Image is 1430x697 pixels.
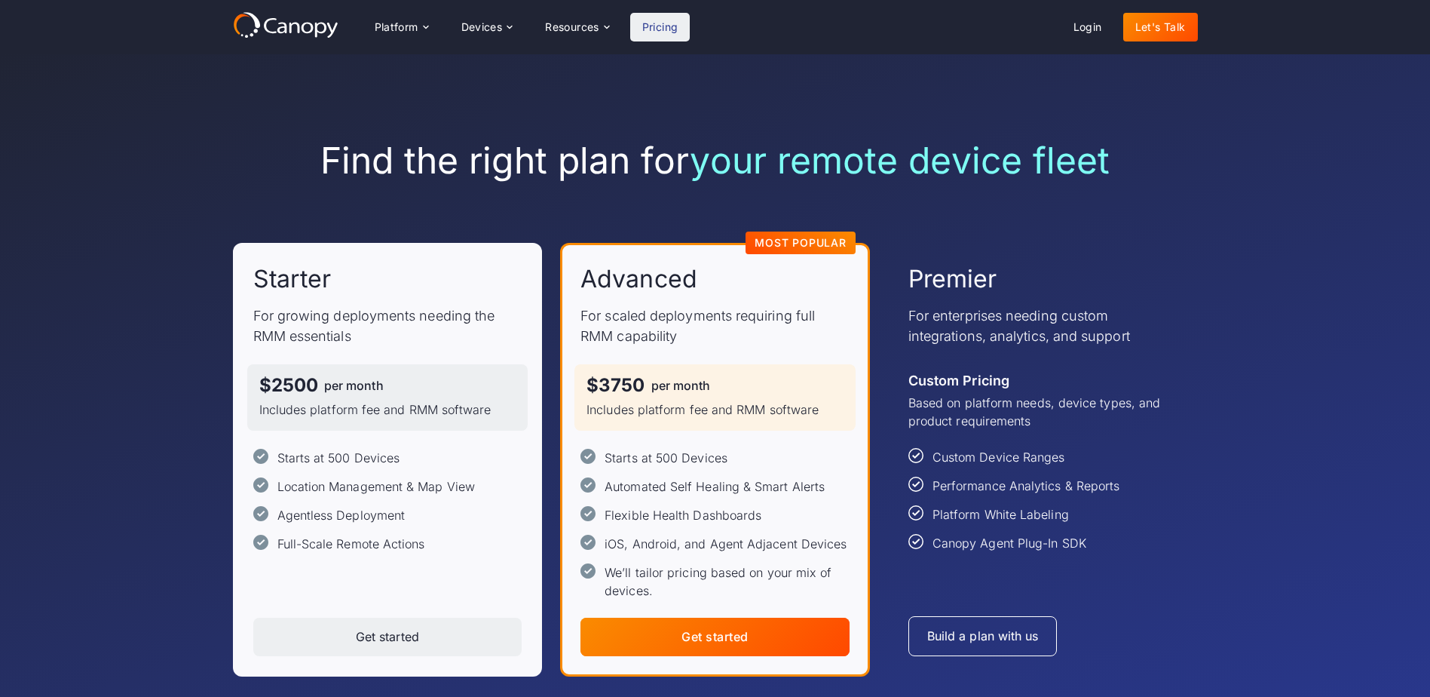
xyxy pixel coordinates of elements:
div: Canopy Agent Plug-In SDK [932,534,1086,552]
div: Agentless Deployment [277,506,406,524]
a: Login [1061,13,1114,41]
div: per month [324,379,384,391]
div: Resources [545,22,599,32]
div: Resources [533,12,620,42]
p: Based on platform needs, device types, and product requirements [908,394,1177,430]
div: Full-Scale Remote Actions [277,535,425,553]
div: Get started [356,630,419,644]
div: Custom Device Ranges [932,448,1065,466]
div: Custom Pricing [908,370,1009,391]
p: Includes platform fee and RMM software [586,401,844,419]
p: For enterprises needing custom integrations, analytics, and support [908,306,1177,346]
a: Let's Talk [1123,13,1198,41]
h2: Premier [908,263,997,295]
div: Starts at 500 Devices [605,449,727,467]
a: Get started [253,618,522,656]
p: For growing deployments needing the RMM essentials [253,306,522,346]
div: Devices [461,22,503,32]
div: Build a plan with us [927,629,1039,643]
h2: Advanced [580,263,697,295]
div: Platform [375,22,418,32]
div: Devices [449,12,525,42]
div: Flexible Health Dashboards [605,506,761,524]
div: Most Popular [755,238,847,248]
div: Starts at 500 Devices [277,449,400,467]
span: your remote device fleet [690,138,1110,183]
a: Get started [580,618,850,656]
div: We’ll tailor pricing based on your mix of devices. [605,563,850,600]
div: Platform [363,12,440,42]
h2: Starter [253,263,332,295]
div: iOS, Android, and Agent Adjacent Devices [605,535,847,553]
div: $3750 [586,376,645,395]
div: Automated Self Healing & Smart Alerts [605,477,825,496]
div: Performance Analytics & Reports [932,477,1119,495]
a: Pricing [630,13,691,41]
p: For scaled deployments requiring full RMM capability [580,306,850,346]
div: Get started [681,630,748,644]
a: Build a plan with us [908,616,1058,656]
div: per month [651,379,711,391]
div: Platform White Labeling [932,505,1069,524]
div: $2500 [259,376,318,395]
p: Includes platform fee and RMM software [259,401,516,419]
h1: Find the right plan for [233,139,1198,183]
div: Location Management & Map View [277,477,475,496]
